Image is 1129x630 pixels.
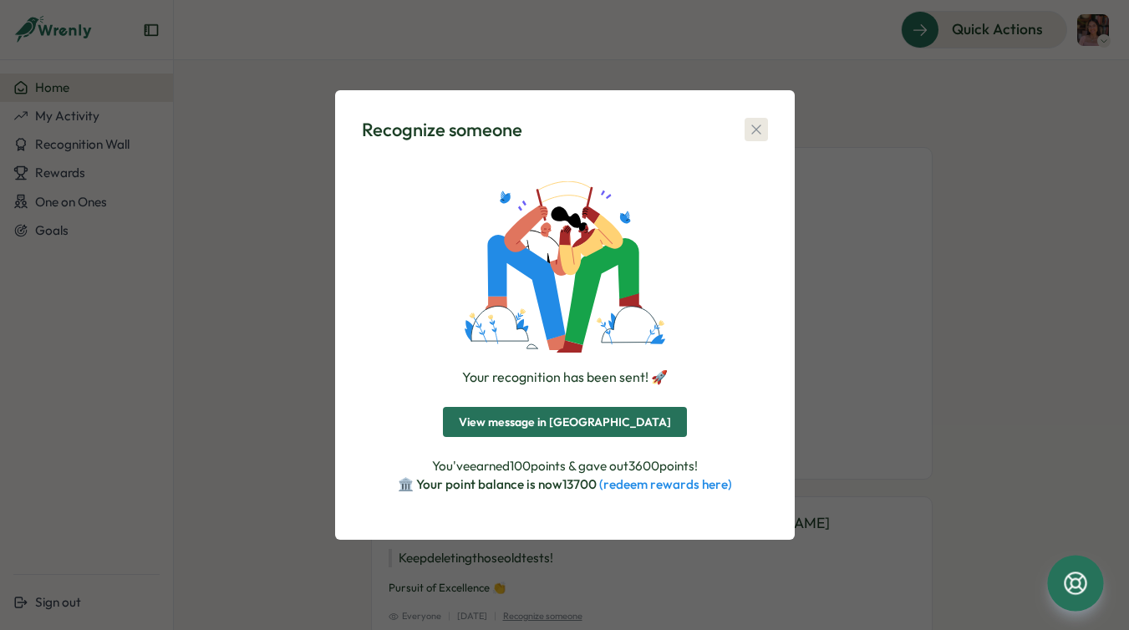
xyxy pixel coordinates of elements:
[398,457,732,475] p: You've earned 100 points & gave out 3600 points!
[398,475,732,494] p: 🏛️ Your point balance is now 13700
[443,407,687,437] button: View message in [GEOGRAPHIC_DATA]
[462,367,668,388] div: Your recognition has been sent! 🚀
[362,117,522,143] div: Recognize someone
[459,408,671,436] span: View message in [GEOGRAPHIC_DATA]
[599,476,732,492] a: (redeem rewards here)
